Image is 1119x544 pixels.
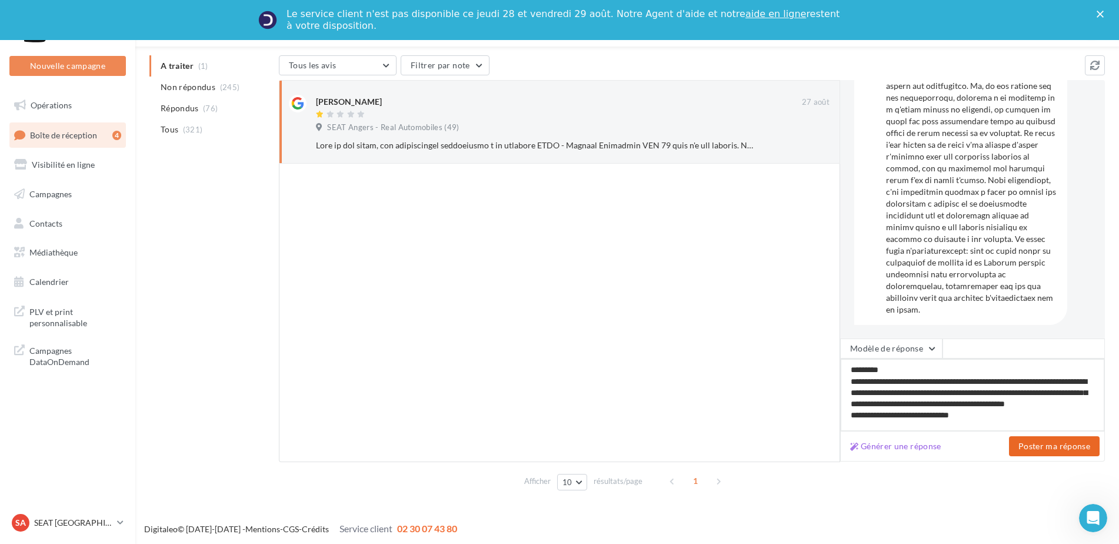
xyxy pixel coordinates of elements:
[289,60,337,70] span: Tous les avis
[161,102,199,114] span: Répondus
[401,55,489,75] button: Filtrer par note
[594,476,642,487] span: résultats/page
[397,523,457,534] span: 02 30 07 43 80
[339,523,392,534] span: Service client
[29,304,121,329] span: PLV et print personnalisable
[29,218,62,228] span: Contacts
[144,524,178,534] a: Digitaleo
[524,476,551,487] span: Afficher
[745,8,806,19] a: aide en ligne
[9,56,126,76] button: Nouvelle campagne
[686,472,705,490] span: 1
[7,152,128,177] a: Visibilité en ligne
[7,299,128,334] a: PLV et print personnalisable
[7,338,128,373] a: Campagnes DataOnDemand
[7,240,128,265] a: Médiathèque
[183,125,203,134] span: (321)
[7,211,128,236] a: Contacts
[316,140,753,151] div: Lore ip dol sitam, con adipiscingel seddoeiusmo t in utlabore ETDO - Magnaal Enimadmin VEN 79 qui...
[31,100,72,110] span: Opérations
[220,82,240,92] span: (245)
[327,122,459,133] span: SEAT Angers - Real Automobiles (49)
[30,130,97,140] span: Boîte de réception
[29,189,72,199] span: Campagnes
[161,81,215,93] span: Non répondus
[7,122,128,148] a: Boîte de réception4
[34,517,112,529] p: SEAT [GEOGRAPHIC_DATA]
[32,160,95,170] span: Visibilité en ligne
[15,517,26,529] span: SA
[316,96,382,108] div: [PERSON_NAME]
[279,55,397,75] button: Tous les avis
[302,524,329,534] a: Crédits
[29,343,121,368] span: Campagnes DataOnDemand
[144,524,457,534] span: © [DATE]-[DATE] - - -
[258,11,277,29] img: Profile image for Service-Client
[29,277,69,287] span: Calendrier
[245,524,280,534] a: Mentions
[203,104,218,113] span: (76)
[802,97,830,108] span: 27 août
[1009,436,1100,456] button: Poster ma réponse
[840,339,943,359] button: Modèle de réponse
[1079,504,1107,532] iframe: Intercom live chat
[29,247,78,257] span: Médiathèque
[7,182,128,207] a: Campagnes
[287,8,842,32] div: Le service client n'est pas disponible ce jeudi 28 et vendredi 29 août. Notre Agent d'aide et not...
[7,270,128,294] a: Calendrier
[557,474,587,490] button: 10
[283,524,299,534] a: CGS
[112,131,121,140] div: 4
[161,124,178,135] span: Tous
[9,512,126,534] a: SA SEAT [GEOGRAPHIC_DATA]
[562,477,572,487] span: 10
[1097,11,1108,18] div: Fermer
[845,439,946,453] button: Générer une réponse
[7,93,128,118] a: Opérations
